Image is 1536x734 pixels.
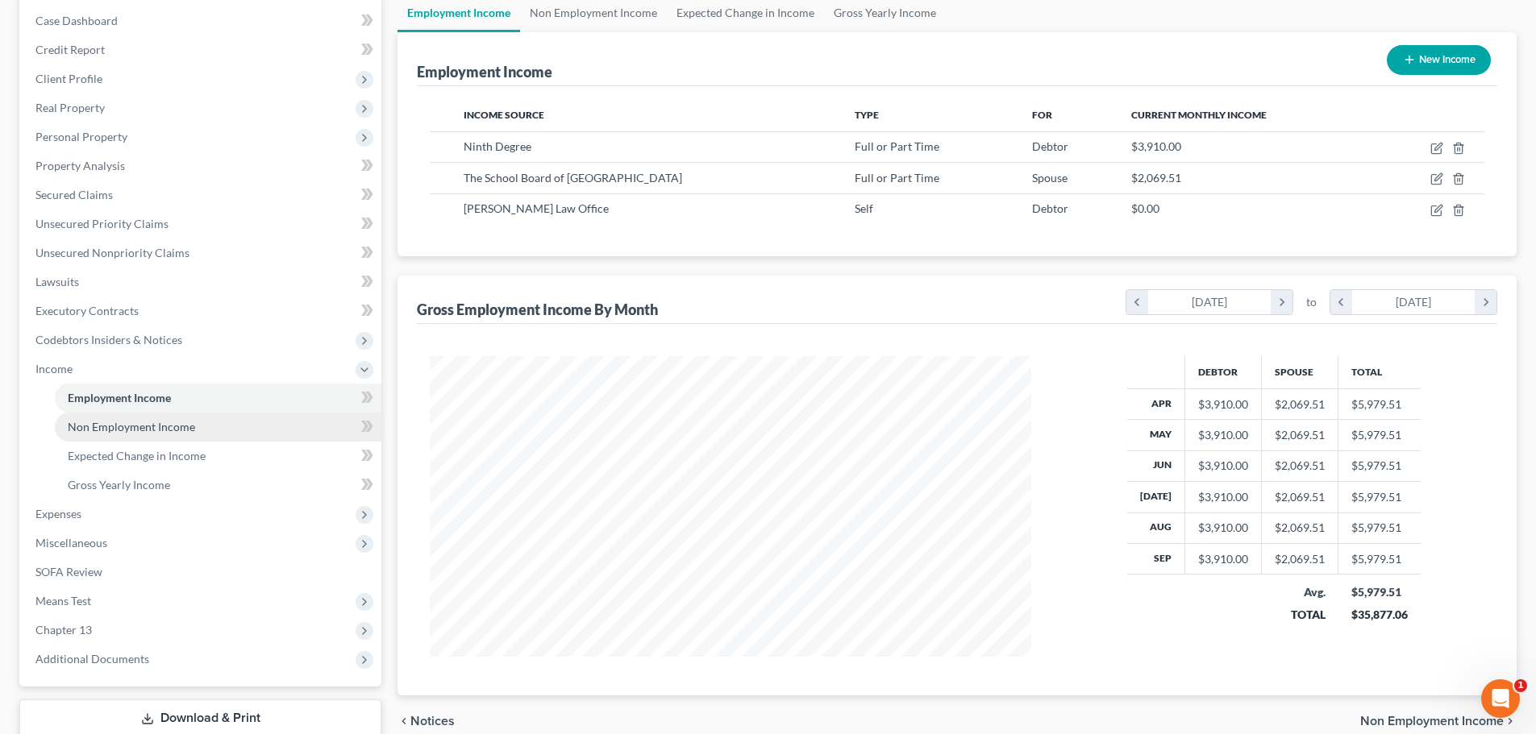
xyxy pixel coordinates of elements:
[1504,715,1517,728] i: chevron_right
[23,35,381,64] a: Credit Report
[35,159,125,172] span: Property Analysis
[1475,290,1496,314] i: chevron_right
[1032,109,1052,121] span: For
[23,297,381,326] a: Executory Contracts
[1306,294,1317,310] span: to
[35,275,79,288] span: Lawsuits
[35,14,118,27] span: Case Dashboard
[1338,482,1421,512] td: $5,979.51
[1198,489,1248,505] div: $3,910.00
[35,565,102,578] span: SOFA Review
[23,151,381,180] a: Property Analysis
[1338,450,1421,481] td: $5,979.51
[1185,356,1262,388] th: Debtor
[68,449,206,462] span: Expected Change in Income
[464,109,544,121] span: Income Source
[35,594,91,608] span: Means Test
[398,715,455,728] button: chevron_left Notices
[35,304,139,317] span: Executory Contracts
[1338,512,1421,543] td: $5,979.51
[398,715,410,728] i: chevron_left
[1032,171,1068,185] span: Spouse
[23,238,381,267] a: Unsecured Nonpriority Claims
[1198,551,1248,567] div: $3,910.00
[1338,544,1421,574] td: $5,979.51
[35,101,105,114] span: Real Property
[1032,201,1068,215] span: Debtor
[1275,427,1325,443] div: $2,069.51
[23,209,381,238] a: Unsecured Priority Claims
[1198,520,1248,536] div: $3,910.00
[1275,489,1325,505] div: $2,069.51
[1131,139,1181,153] span: $3,910.00
[1127,388,1185,419] th: Apr
[35,333,182,346] span: Codebtors Insiders & Notices
[35,217,169,230] span: Unsecured Priority Claims
[417,300,658,319] div: Gross Employment Income By Month
[35,536,107,549] span: Miscellaneous
[1275,584,1326,600] div: Avg.
[55,413,381,442] a: Non Employment Income
[35,246,189,259] span: Unsecured Nonpriority Claims
[1351,584,1408,600] div: $5,979.51
[1351,607,1408,623] div: $35,877.06
[464,139,531,153] span: Ninth Degree
[1131,171,1181,185] span: $2,069.51
[1338,356,1421,388] th: Total
[1131,201,1159,215] span: $0.00
[1131,109,1267,121] span: Current Monthly Income
[35,130,127,143] span: Personal Property
[1271,290,1292,314] i: chevron_right
[1198,458,1248,474] div: $3,910.00
[855,171,939,185] span: Full or Part Time
[23,180,381,209] a: Secured Claims
[1330,290,1352,314] i: chevron_left
[1514,679,1527,692] span: 1
[1352,290,1476,314] div: [DATE]
[35,652,149,666] span: Additional Documents
[1198,396,1248,413] div: $3,910.00
[1275,520,1325,536] div: $2,069.51
[68,391,171,404] span: Employment Income
[1127,420,1185,450] th: May
[1126,290,1148,314] i: chevron_left
[35,188,113,201] span: Secured Claims
[55,471,381,500] a: Gross Yearly Income
[35,72,102,85] span: Client Profile
[1338,420,1421,450] td: $5,979.51
[35,43,105,56] span: Credit Report
[1360,715,1517,728] button: Non Employment Income chevron_right
[1275,458,1325,474] div: $2,069.51
[35,623,92,637] span: Chapter 13
[1127,450,1185,481] th: Jun
[1198,427,1248,443] div: $3,910.00
[1127,482,1185,512] th: [DATE]
[55,384,381,413] a: Employment Income
[410,715,455,728] span: Notices
[855,201,873,215] span: Self
[55,442,381,471] a: Expected Change in Income
[464,201,609,215] span: [PERSON_NAME] Law Office
[1360,715,1504,728] span: Non Employment Income
[1338,388,1421,419] td: $5,979.51
[1387,45,1491,75] button: New Income
[417,62,552,81] div: Employment Income
[35,362,73,375] span: Income
[68,478,170,491] span: Gross Yearly Income
[1481,679,1520,718] iframe: Intercom live chat
[464,171,682,185] span: The School Board of [GEOGRAPHIC_DATA]
[23,267,381,297] a: Lawsuits
[1275,607,1326,623] div: TOTAL
[1032,139,1068,153] span: Debtor
[23,6,381,35] a: Case Dashboard
[1275,551,1325,567] div: $2,069.51
[855,109,879,121] span: Type
[1148,290,1272,314] div: [DATE]
[855,139,939,153] span: Full or Part Time
[68,420,195,433] span: Non Employment Income
[1127,544,1185,574] th: Sep
[23,558,381,587] a: SOFA Review
[35,507,81,520] span: Expenses
[1262,356,1338,388] th: Spouse
[1127,512,1185,543] th: Aug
